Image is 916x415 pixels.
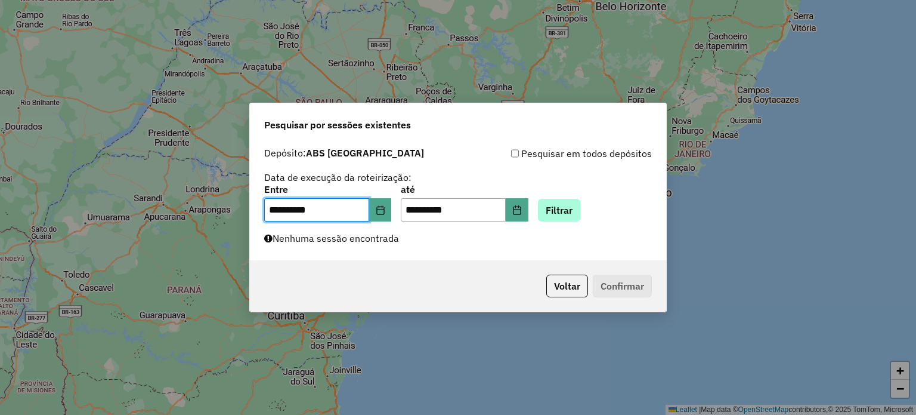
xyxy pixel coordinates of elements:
[546,275,588,297] button: Voltar
[369,198,392,222] button: Choose Date
[538,199,580,222] button: Filtrar
[506,198,528,222] button: Choose Date
[264,182,391,196] label: Entre
[401,182,528,196] label: até
[264,118,411,132] span: Pesquisar por sessões existentes
[458,146,652,161] div: Pesquisar em todos depósitos
[264,170,411,185] label: Data de execução da roteirização:
[264,146,424,160] label: Depósito:
[264,231,399,245] label: Nenhuma sessão encontrada
[306,147,424,159] strong: ABS [GEOGRAPHIC_DATA]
